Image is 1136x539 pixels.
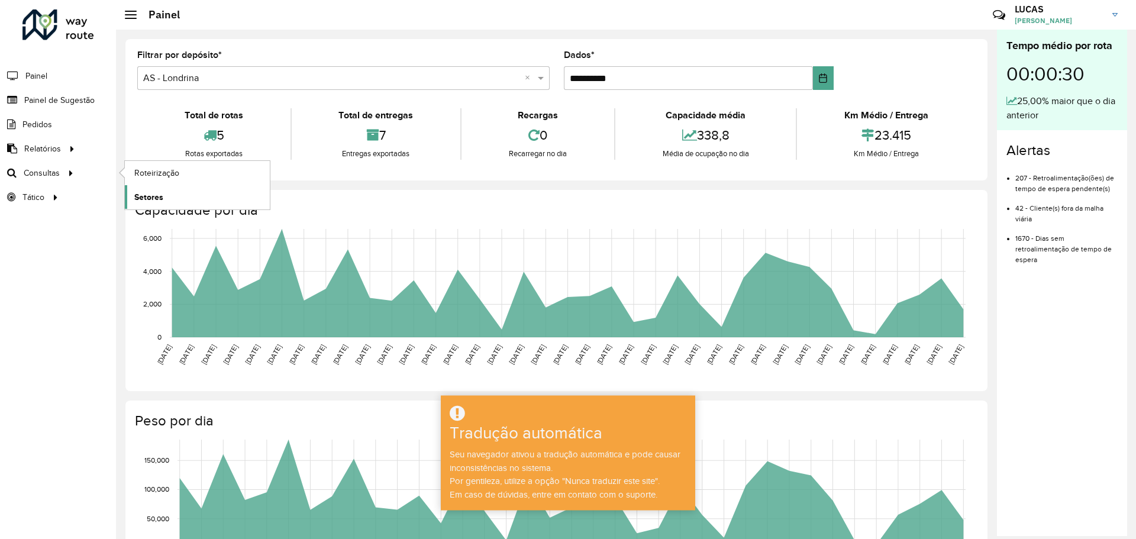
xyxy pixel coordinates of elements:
text: 100,000 [144,486,169,493]
font: Em caso de dúvidas, entre em contato com o suporte. [450,490,657,499]
font: Relatórios [24,144,61,153]
text: [DATE] [530,343,547,366]
text: [DATE] [749,343,766,366]
font: Km Médio / Entrega [844,110,928,120]
text: 0 [157,333,162,341]
text: [DATE] [881,343,898,366]
font: Capacidade por dia [135,202,258,218]
text: [DATE] [727,343,744,366]
text: [DATE] [309,343,327,366]
font: Total de entregas [338,110,413,120]
font: Total de rotas [185,110,243,120]
font: Painel [149,8,180,21]
text: [DATE] [199,343,217,366]
font: Filtrar por depósito [137,50,218,60]
button: Escolha a data [813,66,834,90]
text: 4,000 [143,267,162,275]
font: Tempo médio por rota [1006,40,1112,51]
font: Dados [564,50,591,60]
font: 207 - Retroalimentação(ões) de tempo de espera pendente(s) [1015,174,1114,192]
font: Rotas exportadas [185,149,243,158]
font: Setores [134,192,163,202]
text: [DATE] [486,343,503,366]
text: [DATE] [903,343,920,366]
font: LUCAS [1015,3,1044,15]
text: 6,000 [143,234,162,242]
text: [DATE] [551,343,569,366]
font: Painel [25,72,47,80]
text: [DATE] [640,343,657,366]
text: [DATE] [595,343,612,366]
font: 42 - Cliente(s) fora da malha viária [1015,204,1103,222]
font: Pedidos [22,120,52,129]
font: Por gentileza, utilize a opção "Nunca traduzir este site". [450,476,660,486]
font: Capacidade média [666,110,745,120]
font: 1670 - Dias sem retroalimentação de tempo de espera [1015,234,1112,263]
text: [DATE] [661,343,679,366]
text: [DATE] [244,343,261,366]
text: [DATE] [705,343,722,366]
text: [DATE] [508,343,525,366]
font: 7 [379,128,386,142]
text: [DATE] [793,343,811,366]
text: [DATE] [772,343,789,366]
text: [DATE] [376,343,393,366]
text: 150,000 [144,456,169,464]
text: [DATE] [859,343,876,366]
font: 5 [217,128,224,142]
font: Tradução automática [450,424,602,443]
text: [DATE] [419,343,437,366]
span: Clear all [525,71,535,85]
font: Consultas [24,169,60,177]
text: [DATE] [398,343,415,366]
a: Contato Rápido [986,2,1012,28]
font: 338,8 [697,128,730,142]
font: Recarregar no dia [509,149,567,158]
font: 00:00:30 [1006,64,1085,84]
font: Tático [22,193,44,202]
font: 23.415 [874,128,911,142]
font: Entregas exportadas [342,149,409,158]
text: [DATE] [925,343,943,366]
text: [DATE] [222,343,239,366]
font: [PERSON_NAME] [1015,16,1072,25]
font: Roteirização [134,169,179,177]
font: Alertas [1006,143,1050,158]
text: [DATE] [156,343,173,366]
font: Seu navegador ativou a tradução automática e pode causar inconsistências no sistema. [450,450,680,473]
font: Média de ocupação no dia [663,149,749,158]
font: Recargas [518,110,558,120]
font: Painel de Sugestão [24,96,95,105]
text: [DATE] [266,343,283,366]
a: Setores [125,185,270,209]
text: [DATE] [815,343,832,366]
text: [DATE] [947,343,964,366]
text: [DATE] [683,343,701,366]
text: 50,000 [147,515,169,522]
a: Roteirização [125,161,270,185]
text: [DATE] [617,343,634,366]
text: [DATE] [573,343,590,366]
text: [DATE] [331,343,348,366]
font: Peso por dia [135,413,214,428]
text: [DATE] [288,343,305,366]
font: 25,00% maior que o dia anterior [1006,96,1115,120]
text: [DATE] [177,343,195,366]
font: Km Médio / Entrega [854,149,919,158]
font: 0 [540,128,547,142]
text: [DATE] [837,343,854,366]
text: [DATE] [463,343,480,366]
text: 2,000 [143,300,162,308]
text: [DATE] [354,343,371,366]
text: [DATE] [441,343,459,366]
